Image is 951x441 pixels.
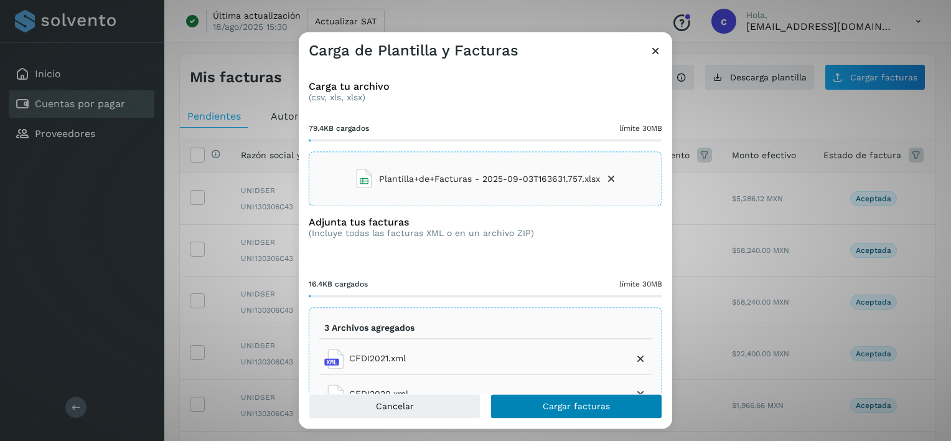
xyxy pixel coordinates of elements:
p: (csv, xls, xlsx) [309,93,662,103]
button: Cargar facturas [490,394,662,419]
p: 3 Archivos agregados [324,323,415,333]
span: CFDI2021.xml [349,353,406,366]
span: Plantilla+de+Facturas - 2025-09-03T163631.757.xlsx [379,173,600,186]
span: Cancelar [376,402,414,411]
h3: Carga tu archivo [309,80,662,92]
span: 16.4KB cargados [309,278,368,290]
span: CFDI2020.xml [349,388,408,401]
span: límite 30MB [619,123,662,134]
h3: Carga de Plantilla y Facturas [309,42,518,60]
p: (Incluye todas las facturas XML o en un archivo ZIP) [309,229,534,239]
h3: Adjunta tus facturas [309,216,534,228]
span: Cargar facturas [543,402,610,411]
span: límite 30MB [619,278,662,290]
button: Cancelar [309,394,480,419]
span: 79.4KB cargados [309,123,369,134]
